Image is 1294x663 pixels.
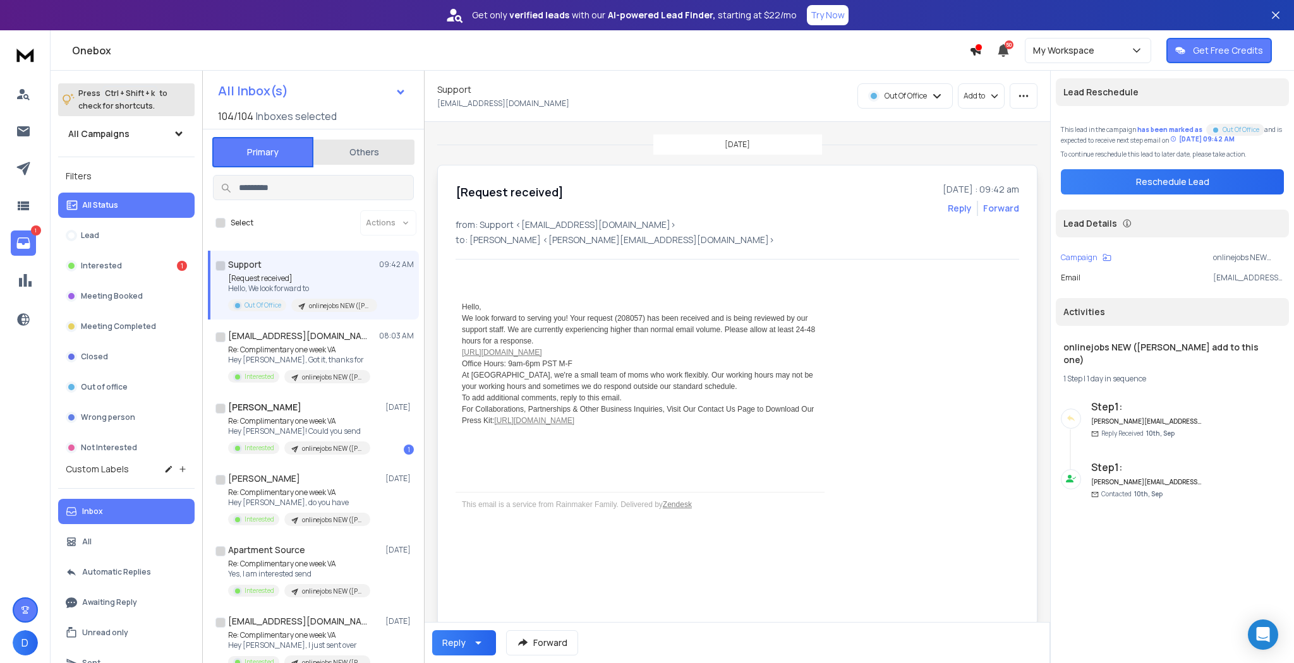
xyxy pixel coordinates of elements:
[1061,169,1284,194] button: Reschedule Lead
[1005,40,1013,49] span: 50
[228,498,370,508] p: Hey [PERSON_NAME], do you have
[948,202,972,215] button: Reply
[82,200,118,210] p: All Status
[1091,399,1202,414] h6: Step 1 :
[58,223,195,248] button: Lead
[228,284,377,294] p: Hello, We look forward to
[1101,489,1163,499] p: Contacted
[228,615,367,628] h1: [EMAIL_ADDRESS][DOMAIN_NAME]
[58,167,195,185] h3: Filters
[82,628,128,638] p: Unread only
[231,218,253,228] label: Select
[385,474,414,484] p: [DATE]
[256,109,337,124] h3: Inboxes selected
[456,552,533,566] span: [R16K0K-NDPP3]
[811,9,845,21] p: Try Now
[81,412,135,422] p: Wrong person
[456,183,564,201] h1: [Request received]
[245,443,274,453] p: Interested
[103,86,157,100] span: Ctrl + Shift + k
[1091,460,1202,475] h6: Step 1 :
[385,402,414,412] p: [DATE]
[58,559,195,585] button: Automatic Replies
[245,301,281,310] p: Out Of Office
[725,140,750,150] p: [DATE]
[462,347,818,392] p: Office Hours: 9am-6pm PST M-F At [GEOGRAPHIC_DATA], we're a small team of moms who work flexibly....
[68,128,130,140] h1: All Campaigns
[1063,217,1117,230] p: Lead Details
[1091,417,1202,426] h6: [PERSON_NAME][EMAIL_ADDRESS][DOMAIN_NAME]
[245,372,274,381] p: Interested
[1248,619,1278,650] div: Open Intercom Messenger
[302,444,363,453] p: onlinejobs NEW ([PERSON_NAME] add to this one)
[245,515,274,524] p: Interested
[1223,125,1259,134] p: Out Of Office
[212,137,313,167] button: Primary
[456,234,1019,246] p: to: [PERSON_NAME] <[PERSON_NAME][EMAIL_ADDRESS][DOMAIN_NAME]>
[456,218,1019,231] p: from: Support <[EMAIL_ADDRESS][DOMAIN_NAME]>
[385,616,414,626] p: [DATE]
[58,499,195,524] button: Inbox
[442,636,466,649] div: Reply
[81,382,128,392] p: Out of office
[1087,373,1146,384] span: 1 day in sequence
[66,463,129,475] h3: Custom Labels
[807,5,849,25] button: Try Now
[228,487,370,498] p: Re: Complimentary one week VA
[472,9,797,21] p: Get only with our starting at $22/mo
[58,405,195,430] button: Wrong person
[1134,489,1163,498] span: 10th, Sep
[228,640,370,650] p: Hey [PERSON_NAME], I just sent over
[228,630,370,640] p: Re: Complimentary one week VA
[58,435,195,460] button: Not Interested
[608,9,715,21] strong: AI-powered Lead Finder,
[456,492,825,528] div: This email is a service from Rainmaker Family. Delivered by
[462,301,818,313] p: Hello,
[228,569,370,579] p: Yes, I am interested send
[1063,374,1281,384] div: |
[1213,273,1284,283] p: [EMAIL_ADDRESS][DOMAIN_NAME]
[437,83,471,96] h1: Support
[58,253,195,278] button: Interested1
[1091,477,1202,487] h6: [PERSON_NAME][EMAIL_ADDRESS][DOMAIN_NAME]
[245,586,274,595] p: Interested
[82,567,151,577] p: Automatic Replies
[81,352,108,362] p: Closed
[58,314,195,339] button: Meeting Completed
[218,85,288,97] h1: All Inbox(s)
[81,443,137,453] p: Not Interested
[302,373,363,382] p: onlinejobs NEW ([PERSON_NAME] add to this one)
[228,330,367,342] h1: [EMAIL_ADDRESS][DOMAIN_NAME]
[228,416,370,426] p: Re: Complimentary one week VA
[208,78,416,104] button: All Inbox(s)
[13,630,38,655] span: D
[506,630,578,655] button: Forward
[13,43,38,66] img: logo
[82,597,137,607] p: Awaiting Reply
[943,183,1019,196] p: [DATE] : 09:42 am
[81,261,122,271] p: Interested
[228,544,305,556] h1: Apartment Source
[31,225,41,236] p: 1
[494,416,574,425] a: [URL][DOMAIN_NAME]
[462,403,818,426] p: For Collaborations, Partnerships & Other Business Inquiries, Visit Our Contact Us Page to Downloa...
[228,559,370,569] p: Re: Complimentary one week VA
[82,537,92,547] p: All
[82,506,103,517] p: Inbox
[885,91,927,101] p: Out Of Office
[462,313,818,347] p: We look forward to serving you! Your request (208057) has been received and is being reviewed by ...
[218,109,253,124] span: 104 / 104
[58,529,195,554] button: All
[58,121,195,146] button: All Campaigns
[1061,253,1097,263] p: Campaign
[1193,44,1263,57] p: Get Free Credits
[1033,44,1099,57] p: My Workspace
[228,355,370,365] p: Hey [PERSON_NAME], Got it, thanks for
[964,91,985,101] p: Add to
[177,261,187,271] div: 1
[228,401,301,414] h1: [PERSON_NAME]
[72,43,969,58] h1: Onebox
[432,630,496,655] button: Reply
[81,230,99,241] p: Lead
[81,291,143,301] p: Meeting Booked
